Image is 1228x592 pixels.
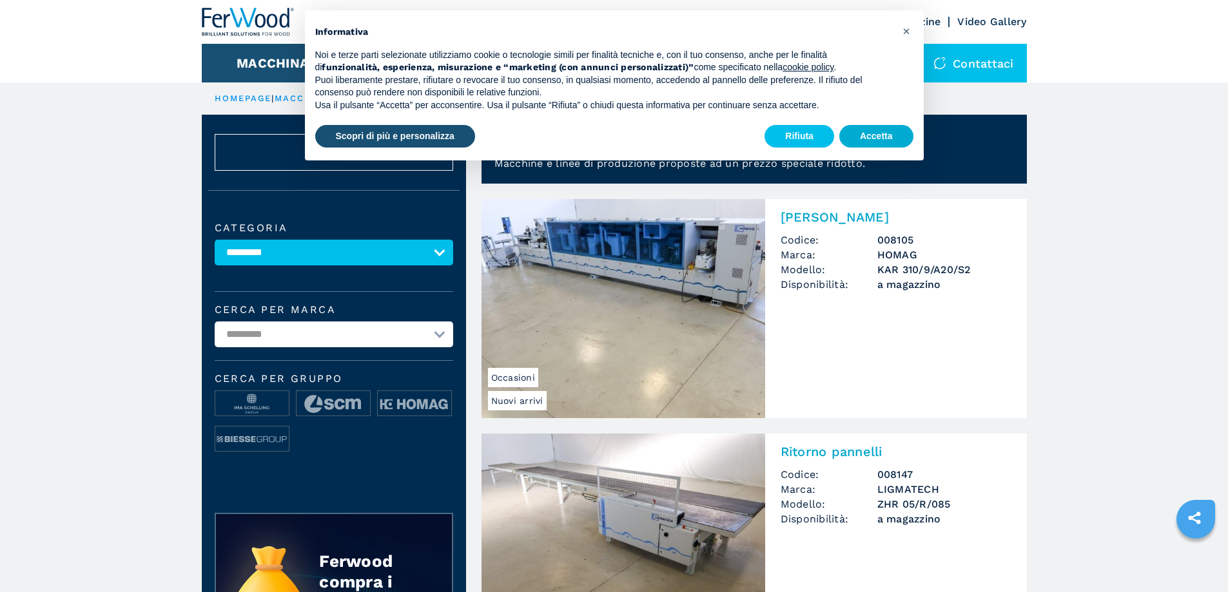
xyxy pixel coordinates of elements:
[482,199,765,418] img: Bordatrice Singola HOMAG KAR 310/9/A20/S2
[1173,534,1218,582] iframe: Chat
[902,23,910,39] span: ×
[877,511,1011,526] span: a magazzino
[781,209,1011,225] h2: [PERSON_NAME]
[781,444,1011,459] h2: Ritorno pannelli
[271,93,274,103] span: |
[275,93,342,103] a: macchinari
[783,62,833,72] a: cookie policy
[781,482,877,497] span: Marca:
[781,233,877,247] span: Codice:
[877,277,1011,292] span: a magazzino
[215,391,289,417] img: image
[877,482,1011,497] h3: LIGMATECH
[877,467,1011,482] h3: 008147
[781,467,877,482] span: Codice:
[1178,502,1211,534] a: sharethis
[933,57,946,70] img: Contattaci
[297,391,370,417] img: image
[322,62,694,72] strong: funzionalità, esperienza, misurazione e “marketing (con annunci personalizzati)”
[877,247,1011,262] h3: HOMAG
[315,26,893,39] h2: Informativa
[897,21,917,41] button: Chiudi questa informativa
[781,277,877,292] span: Disponibilità:
[877,262,1011,277] h3: KAR 310/9/A20/S2
[378,391,451,417] img: image
[215,374,453,384] span: Cerca per Gruppo
[877,233,1011,247] h3: 008105
[315,125,475,148] button: Scopri di più e personalizza
[781,262,877,277] span: Modello:
[215,223,453,233] label: Categoria
[237,55,322,71] button: Macchinari
[215,426,289,452] img: image
[215,305,453,315] label: Cerca per marca
[315,49,893,74] p: Noi e terze parti selezionate utilizziamo cookie o tecnologie simili per finalità tecniche e, con...
[488,391,547,410] span: Nuovi arrivi
[215,134,453,171] button: ResetAnnulla
[315,99,893,112] p: Usa il pulsante “Accetta” per acconsentire. Usa il pulsante “Rifiuta” o chiudi questa informativa...
[781,247,877,262] span: Marca:
[921,44,1027,82] div: Contattaci
[781,497,877,511] span: Modello:
[215,93,272,103] a: HOMEPAGE
[482,199,1027,418] a: Bordatrice Singola HOMAG KAR 310/9/A20/S2Nuovi arriviOccasioni[PERSON_NAME]Codice:008105Marca:HOM...
[957,15,1026,28] a: Video Gallery
[781,511,877,526] span: Disponibilità:
[488,368,538,387] span: Occasioni
[839,125,913,148] button: Accetta
[765,125,834,148] button: Rifiuta
[202,8,295,36] img: Ferwood
[315,74,893,99] p: Puoi liberamente prestare, rifiutare o revocare il tuo consenso, in qualsiasi momento, accedendo ...
[877,497,1011,511] h3: ZHR 05/R/085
